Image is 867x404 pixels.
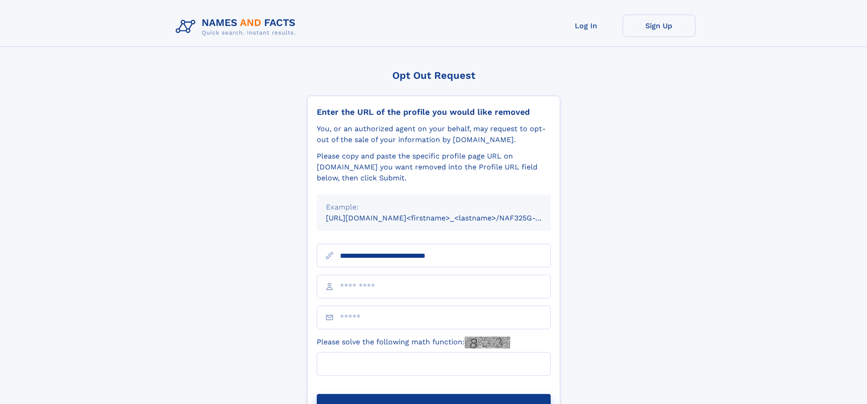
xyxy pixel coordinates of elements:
small: [URL][DOMAIN_NAME]<firstname>_<lastname>/NAF325G-xxxxxxxx [326,214,568,222]
div: Example: [326,202,542,213]
a: Sign Up [623,15,695,37]
div: Opt Out Request [307,70,560,81]
img: Logo Names and Facts [172,15,303,39]
div: You, or an authorized agent on your behalf, may request to opt-out of the sale of your informatio... [317,123,551,145]
div: Please copy and paste the specific profile page URL on [DOMAIN_NAME] you want removed into the Pr... [317,151,551,184]
label: Please solve the following math function: [317,337,510,348]
div: Enter the URL of the profile you would like removed [317,107,551,117]
a: Log In [550,15,623,37]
